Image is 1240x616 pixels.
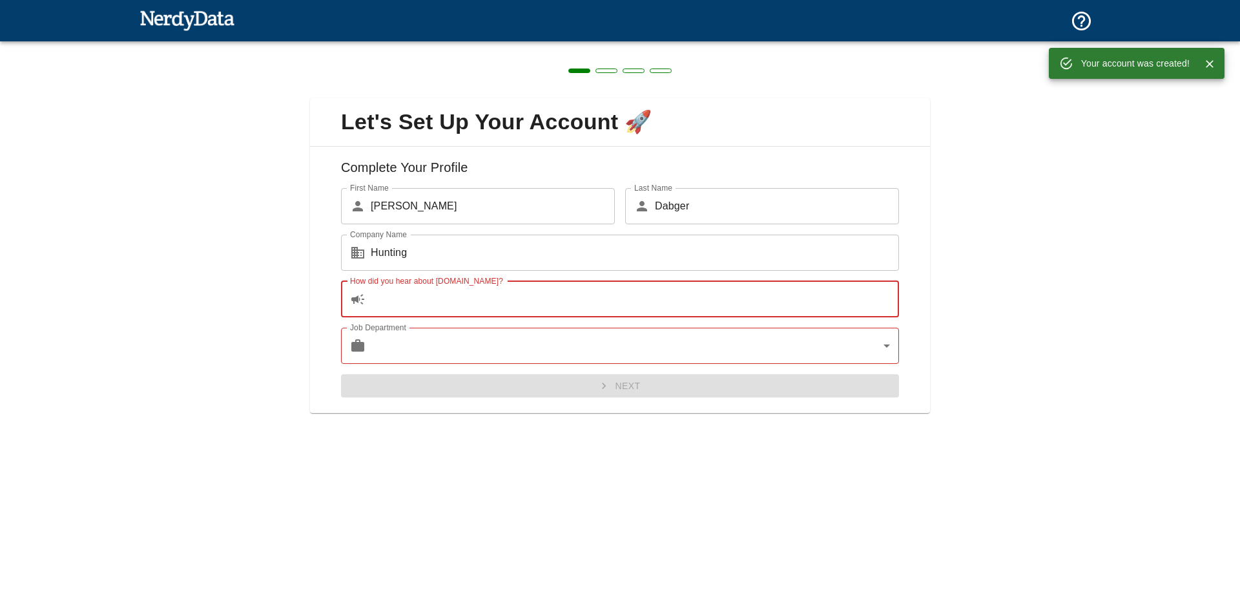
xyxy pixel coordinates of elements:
[1175,524,1224,573] iframe: Drift Widget Chat Controller
[1062,2,1100,40] button: Support and Documentation
[350,182,389,193] label: First Name
[1200,54,1219,74] button: Close
[350,229,407,240] label: Company Name
[350,322,406,333] label: Job Department
[350,275,503,286] label: How did you hear about [DOMAIN_NAME]?
[320,109,920,136] span: Let's Set Up Your Account 🚀
[634,182,672,193] label: Last Name
[320,157,920,188] h6: Complete Your Profile
[1081,52,1190,75] div: Your account was created!
[139,7,234,33] img: NerdyData.com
